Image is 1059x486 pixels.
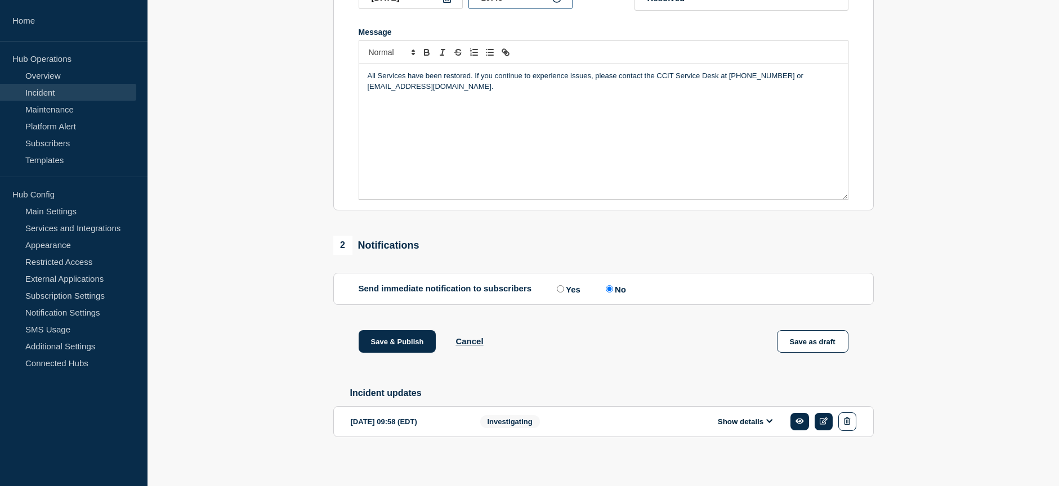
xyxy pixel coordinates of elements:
p: All Services have been restored. If you continue to experience issues, please contact the CCIT Se... [368,71,839,92]
span: 2 [333,236,352,255]
p: Send immediate notification to subscribers [359,283,532,294]
button: Toggle strikethrough text [450,46,466,59]
div: Message [359,64,848,199]
button: Save & Publish [359,330,436,353]
label: No [603,283,626,294]
span: Investigating [480,415,540,428]
button: Toggle bulleted list [482,46,498,59]
button: Toggle ordered list [466,46,482,59]
div: Notifications [333,236,419,255]
button: Toggle link [498,46,513,59]
button: Toggle italic text [435,46,450,59]
div: Message [359,28,848,37]
input: Yes [557,285,564,292]
div: Send immediate notification to subscribers [359,283,848,294]
label: Yes [554,283,580,294]
input: No [606,285,613,292]
button: Show details [714,417,776,426]
span: Font size [364,46,419,59]
div: [DATE] 09:58 (EDT) [351,412,463,431]
button: Save as draft [777,330,848,353]
button: Cancel [455,336,483,346]
button: Toggle bold text [419,46,435,59]
h2: Incident updates [350,388,874,398]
